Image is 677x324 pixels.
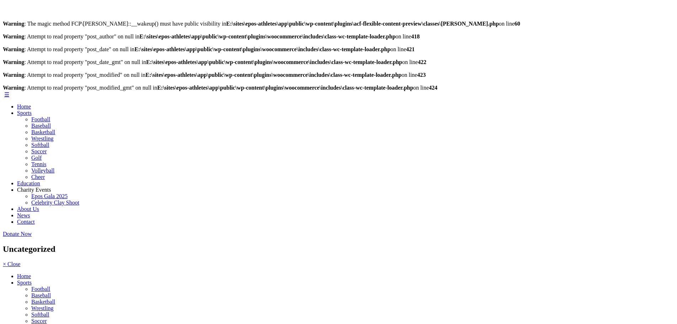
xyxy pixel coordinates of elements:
b: E:\sites\epos-athletes\app\public\wp-content\plugins\woocommerce\includes\class-wc-template-loade... [145,72,401,78]
a: News [17,212,30,218]
a: ☰ [4,91,9,97]
a: Soccer [31,318,47,324]
a: Sports [17,280,32,286]
b: Warning [3,59,24,65]
a: Celebrity Clay Shoot [31,200,79,206]
a: Volleyball [31,168,54,174]
a: Baseball [31,123,51,129]
a: Softball [31,312,49,318]
a: Contact [17,219,35,225]
b: 423 [417,72,426,78]
b: E:\sites\epos-athletes\app\public\wp-content\plugins\woocommerce\includes\class-wc-template-loade... [157,85,413,91]
a: Soccer [31,148,47,154]
b: E:\sites\epos-athletes\app\public\wp-content\plugins\acf-flexible-content-preview\classes\[PERSON... [226,21,499,27]
a: Basketball [31,299,55,305]
a: Wrestling [31,136,53,142]
a: Football [31,286,50,292]
b: E:\sites\epos-athletes\app\public\wp-content\plugins\woocommerce\includes\class-wc-template-loade... [146,59,402,65]
a: Wrestling [31,305,53,311]
a: Epos Gala 2025 [31,193,68,199]
b: Warning [3,72,24,78]
b: 424 [429,85,437,91]
a: × Close [3,261,20,267]
a: About Us [17,206,39,212]
b: Warning [3,85,24,91]
a: Baseball [31,292,51,298]
a: Home [17,273,31,279]
b: 418 [411,33,420,39]
b: 60 [515,21,520,27]
a: Charity Events [17,187,51,193]
a: Tennis [31,161,46,167]
a: Softball [31,142,49,148]
b: Warning [3,33,24,39]
b: Warning [3,46,24,52]
a: Basketball [31,129,55,135]
a: Sports [17,110,32,116]
b: Warning [3,21,24,27]
h1: Uncategorized [3,244,674,254]
a: Football [31,116,50,122]
a: Cheer [31,174,45,180]
b: 421 [406,46,415,52]
b: E:\sites\epos-athletes\app\public\wp-content\plugins\woocommerce\includes\class-wc-template-loade... [134,46,390,52]
a: Golf [31,155,42,161]
a: Education [17,180,40,186]
a: Donate Now [3,231,32,237]
b: 422 [418,59,426,65]
a: Home [17,103,31,110]
b: E:\sites\epos-athletes\app\public\wp-content\plugins\woocommerce\includes\class-wc-template-loade... [140,33,396,39]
